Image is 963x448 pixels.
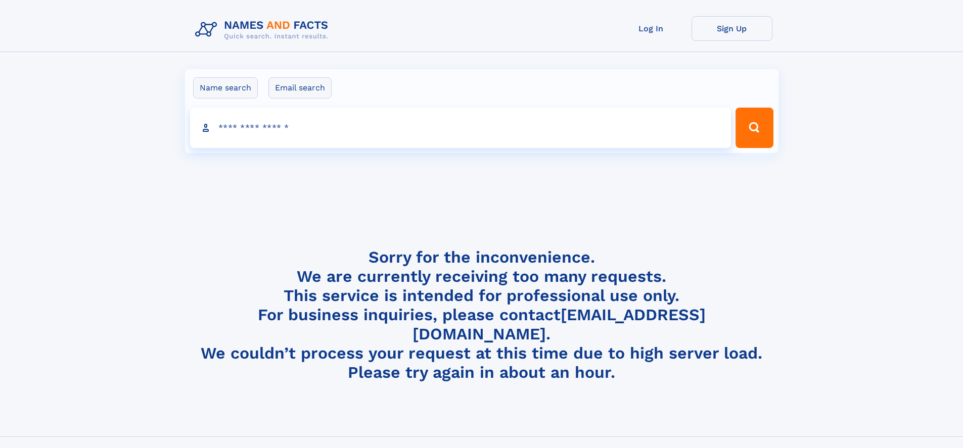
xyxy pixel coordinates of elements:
[191,247,772,382] h4: Sorry for the inconvenience. We are currently receiving too many requests. This service is intend...
[268,77,332,98] label: Email search
[692,16,772,41] a: Sign Up
[611,16,692,41] a: Log In
[412,305,706,343] a: [EMAIL_ADDRESS][DOMAIN_NAME]
[191,16,337,43] img: Logo Names and Facts
[190,108,731,148] input: search input
[193,77,258,98] label: Name search
[736,108,773,148] button: Search Button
